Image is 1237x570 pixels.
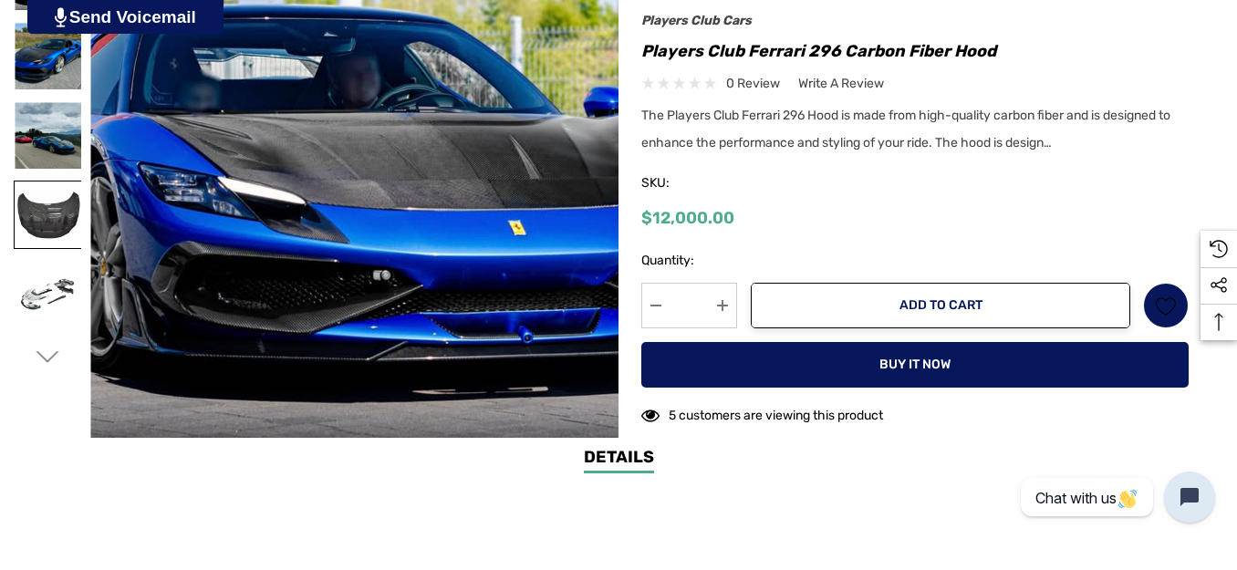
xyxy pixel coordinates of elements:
svg: Social Media [1210,276,1228,295]
a: Write a Review [798,72,884,95]
span: Write a Review [798,76,884,92]
button: Buy it now [641,342,1189,388]
img: Players Club Ferrari 296 Carbon Fiber Hood [15,102,81,169]
a: Details [584,445,654,473]
button: Add to Cart [751,283,1130,328]
svg: Go to slide 2 of 2 [36,346,59,368]
svg: Recently Viewed [1210,240,1228,258]
a: Players Club Cars [641,13,752,28]
div: 5 customers are viewing this product [641,399,883,427]
label: Quantity: [641,250,737,272]
span: $12,000.00 [641,208,734,228]
span: The Players Club Ferrari 296 Hood is made from high-quality carbon fiber and is designed to enhan... [641,108,1170,150]
span: SKU: [641,171,733,196]
img: Players Club Ferrari 296 Carbon Fiber Hood [15,181,81,248]
img: Players Club Ferrari 296 Carbon Fiber Hood [15,261,81,327]
h1: Players Club Ferrari 296 Carbon Fiber Hood [641,36,1189,66]
svg: Wish List [1156,295,1177,316]
a: Wish List [1143,283,1189,328]
img: PjwhLS0gR2VuZXJhdG9yOiBHcmF2aXQuaW8gLS0+PHN2ZyB4bWxucz0iaHR0cDovL3d3dy53My5vcmcvMjAwMC9zdmciIHhtb... [55,7,67,27]
svg: Top [1201,313,1237,331]
span: 0 review [726,72,780,95]
img: Players Club Ferrari 296 Carbon Fiber Hood [15,23,81,89]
